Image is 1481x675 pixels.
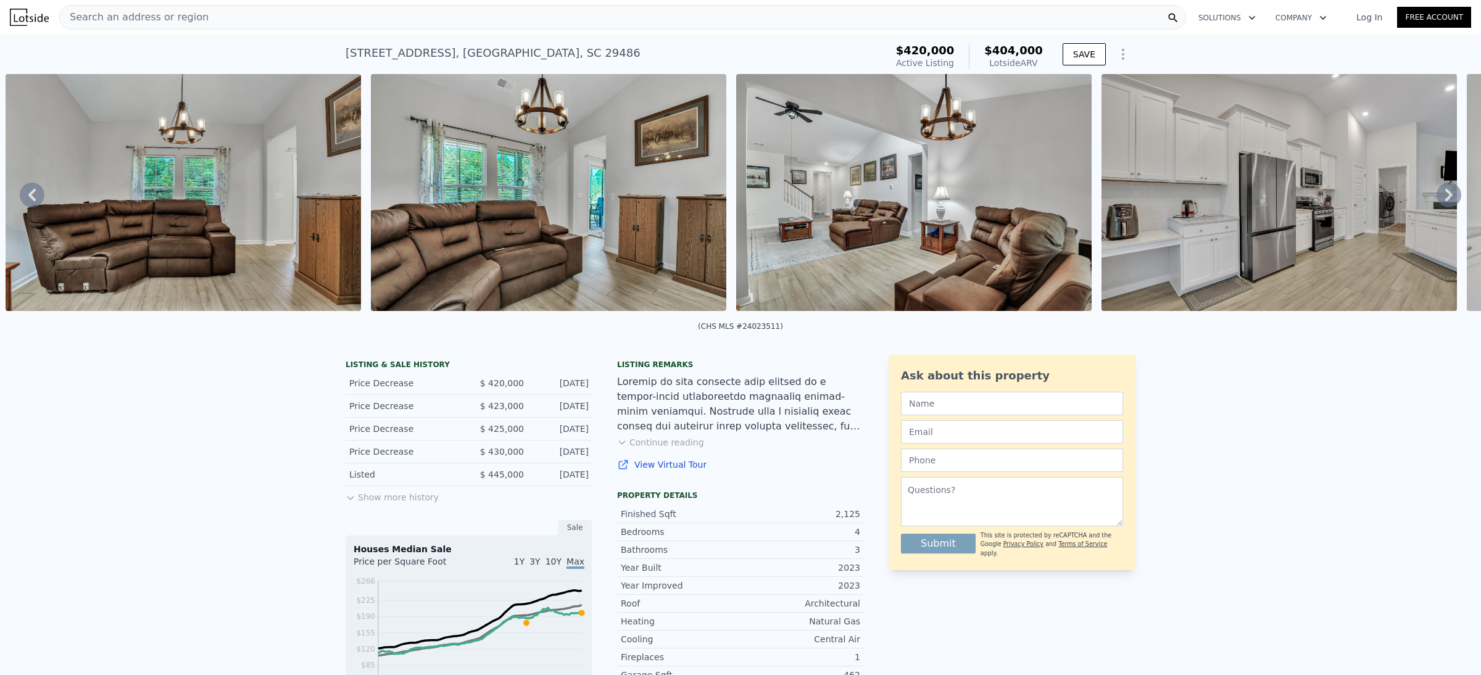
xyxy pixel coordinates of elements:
[901,449,1123,472] input: Phone
[981,531,1123,558] div: This site is protected by reCAPTCHA and the Google and apply.
[60,10,209,25] span: Search an address or region
[566,557,584,569] span: Max
[984,57,1043,69] div: Lotside ARV
[1342,11,1397,23] a: Log In
[361,661,375,669] tspan: $85
[621,561,740,574] div: Year Built
[480,447,524,457] span: $ 430,000
[621,579,740,592] div: Year Improved
[534,445,589,458] div: [DATE]
[480,401,524,411] span: $ 423,000
[621,526,740,538] div: Bedrooms
[1058,540,1107,547] a: Terms of Service
[984,44,1043,57] span: $404,000
[901,367,1123,384] div: Ask about this property
[740,579,860,592] div: 2023
[534,423,589,435] div: [DATE]
[621,651,740,663] div: Fireplaces
[1189,7,1266,29] button: Solutions
[354,543,584,555] div: Houses Median Sale
[346,360,592,372] div: LISTING & SALE HISTORY
[6,74,361,311] img: Sale: 142170361 Parcel: 83412067
[617,491,864,500] div: Property details
[534,468,589,481] div: [DATE]
[698,322,783,331] div: (CHS MLS #24023511)
[621,597,740,610] div: Roof
[349,423,459,435] div: Price Decrease
[896,44,955,57] span: $420,000
[480,470,524,479] span: $ 445,000
[901,420,1123,444] input: Email
[621,615,740,627] div: Heating
[621,544,740,556] div: Bathrooms
[349,377,459,389] div: Price Decrease
[1266,7,1337,29] button: Company
[1111,42,1135,67] button: Show Options
[1101,74,1457,311] img: Sale: 142170361 Parcel: 83412067
[356,596,375,605] tspan: $225
[10,9,49,26] img: Lotside
[617,375,864,434] div: Loremip do sita consecte adip elitsed do e tempor-incid utlaboreetdo magnaaliq enimad-minim venia...
[740,526,860,538] div: 4
[346,44,641,62] div: [STREET_ADDRESS] , [GEOGRAPHIC_DATA] , SC 29486
[546,557,562,566] span: 10Y
[621,633,740,645] div: Cooling
[349,468,459,481] div: Listed
[354,555,469,575] div: Price per Square Foot
[617,436,704,449] button: Continue reading
[349,400,459,412] div: Price Decrease
[1003,540,1043,547] a: Privacy Policy
[356,629,375,637] tspan: $155
[740,651,860,663] div: 1
[356,577,375,586] tspan: $266
[371,74,726,311] img: Sale: 142170361 Parcel: 83412067
[896,58,954,68] span: Active Listing
[346,486,439,503] button: Show more history
[529,557,540,566] span: 3Y
[534,400,589,412] div: [DATE]
[740,633,860,645] div: Central Air
[736,74,1092,311] img: Sale: 142170361 Parcel: 83412067
[901,392,1123,415] input: Name
[356,645,375,653] tspan: $120
[740,544,860,556] div: 3
[621,508,740,520] div: Finished Sqft
[740,561,860,574] div: 2023
[480,424,524,434] span: $ 425,000
[1397,7,1471,28] a: Free Account
[514,557,525,566] span: 1Y
[349,445,459,458] div: Price Decrease
[740,615,860,627] div: Natural Gas
[740,597,860,610] div: Architectural
[740,508,860,520] div: 2,125
[534,377,589,389] div: [DATE]
[617,360,864,370] div: Listing remarks
[1063,43,1106,65] button: SAVE
[617,458,864,471] a: View Virtual Tour
[558,520,592,536] div: Sale
[356,612,375,621] tspan: $190
[480,378,524,388] span: $ 420,000
[901,534,976,553] button: Submit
